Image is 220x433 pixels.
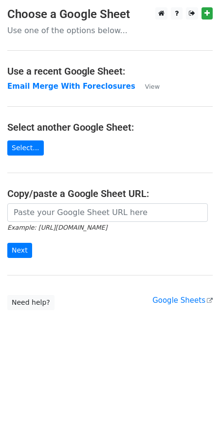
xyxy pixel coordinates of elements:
a: Google Sheets [152,296,213,305]
a: Email Merge With Foreclosures [7,82,135,91]
h3: Choose a Google Sheet [7,7,213,21]
h4: Copy/paste a Google Sheet URL: [7,188,213,199]
input: Next [7,243,32,258]
a: Need help? [7,295,55,310]
input: Paste your Google Sheet URL here [7,203,208,222]
small: View [145,83,160,90]
h4: Use a recent Google Sheet: [7,65,213,77]
a: View [135,82,160,91]
h4: Select another Google Sheet: [7,121,213,133]
a: Select... [7,140,44,156]
p: Use one of the options below... [7,25,213,36]
small: Example: [URL][DOMAIN_NAME] [7,224,107,231]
